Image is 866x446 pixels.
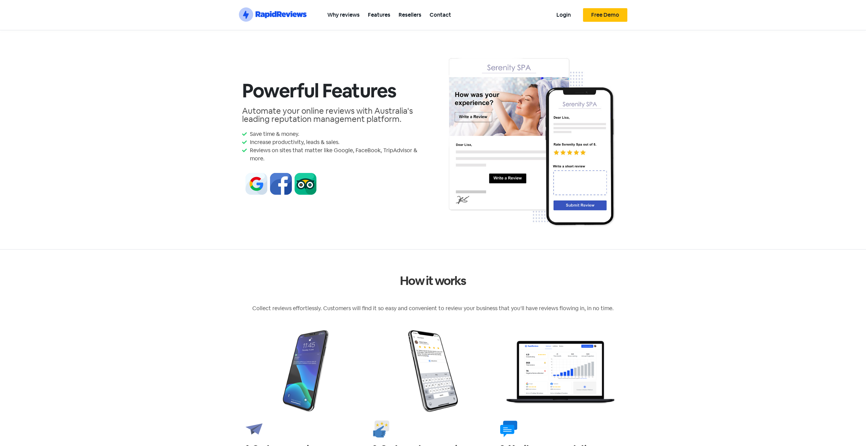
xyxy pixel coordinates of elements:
[242,304,624,313] p: Collect reviews effortlessly. Customers will find it so easy and convenient to review your busine...
[242,81,430,100] h1: Powerful Features
[248,130,299,138] span: Save time & money.
[323,7,364,22] a: Why reviews
[242,275,624,287] h2: How it works
[552,7,575,22] a: Login
[591,12,619,18] span: Free Demo
[425,7,455,22] a: Contact
[248,138,340,146] span: Increase productivity, leads & sales.
[364,7,394,22] a: Features
[245,420,263,437] img: icon-paper-plane
[242,107,430,123] h3: Automate your online reviews with Australia's leading reputation management platform.
[248,146,430,163] span: Reviews on sites that matter like Google, FaceBook, TripAdvisor & more.
[500,420,517,437] img: icon-chat
[583,8,627,22] a: Free Demo
[394,7,425,22] a: Resellers
[373,420,390,437] img: icon-rating
[500,328,621,414] img: Rapid Reviews Reputation Management Platform Dashboard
